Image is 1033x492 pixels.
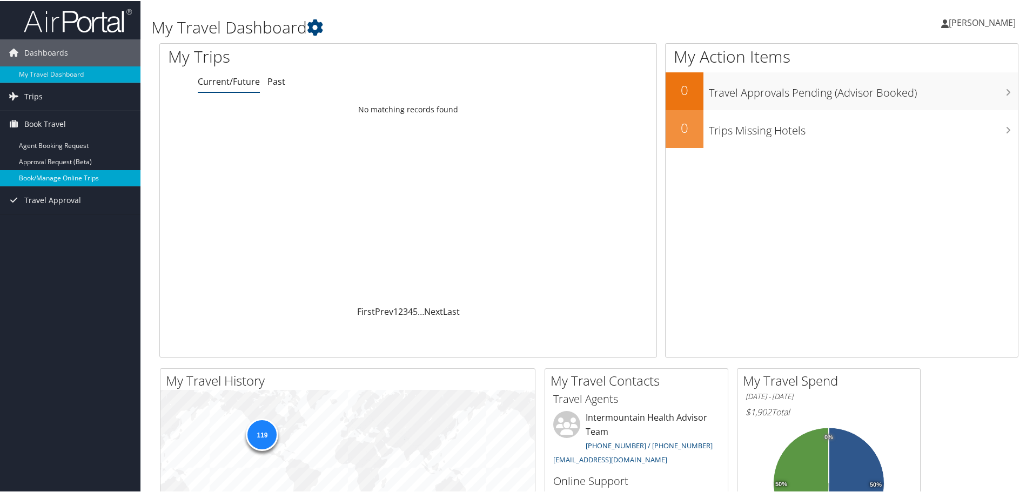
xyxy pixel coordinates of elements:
[357,305,375,316] a: First
[870,481,882,487] tspan: 50%
[553,454,667,463] a: [EMAIL_ADDRESS][DOMAIN_NAME]
[160,99,656,118] td: No matching records found
[168,44,441,67] h1: My Trips
[24,7,132,32] img: airportal-logo.png
[949,16,1016,28] span: [PERSON_NAME]
[166,370,535,389] h2: My Travel History
[551,370,728,389] h2: My Travel Contacts
[393,305,398,316] a: 1
[586,440,713,449] a: [PHONE_NUMBER] / [PHONE_NUMBER]
[24,110,66,137] span: Book Travel
[418,305,424,316] span: …
[743,370,920,389] h2: My Travel Spend
[246,417,278,450] div: 119
[413,305,418,316] a: 5
[666,80,703,98] h2: 0
[151,15,735,38] h1: My Travel Dashboard
[553,390,720,406] h3: Travel Agents
[746,390,912,401] h6: [DATE] - [DATE]
[666,71,1018,109] a: 0Travel Approvals Pending (Advisor Booked)
[666,109,1018,147] a: 0Trips Missing Hotels
[666,118,703,136] h2: 0
[24,82,43,109] span: Trips
[408,305,413,316] a: 4
[666,44,1018,67] h1: My Action Items
[198,75,260,86] a: Current/Future
[443,305,460,316] a: Last
[824,433,833,440] tspan: 0%
[375,305,393,316] a: Prev
[746,405,772,417] span: $1,902
[709,79,1018,99] h3: Travel Approvals Pending (Advisor Booked)
[267,75,285,86] a: Past
[424,305,443,316] a: Next
[24,186,81,213] span: Travel Approval
[548,410,725,468] li: Intermountain Health Advisor Team
[941,5,1027,38] a: [PERSON_NAME]
[553,473,720,488] h3: Online Support
[403,305,408,316] a: 3
[746,405,912,417] h6: Total
[24,38,68,65] span: Dashboards
[709,117,1018,137] h3: Trips Missing Hotels
[398,305,403,316] a: 2
[775,480,787,487] tspan: 50%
